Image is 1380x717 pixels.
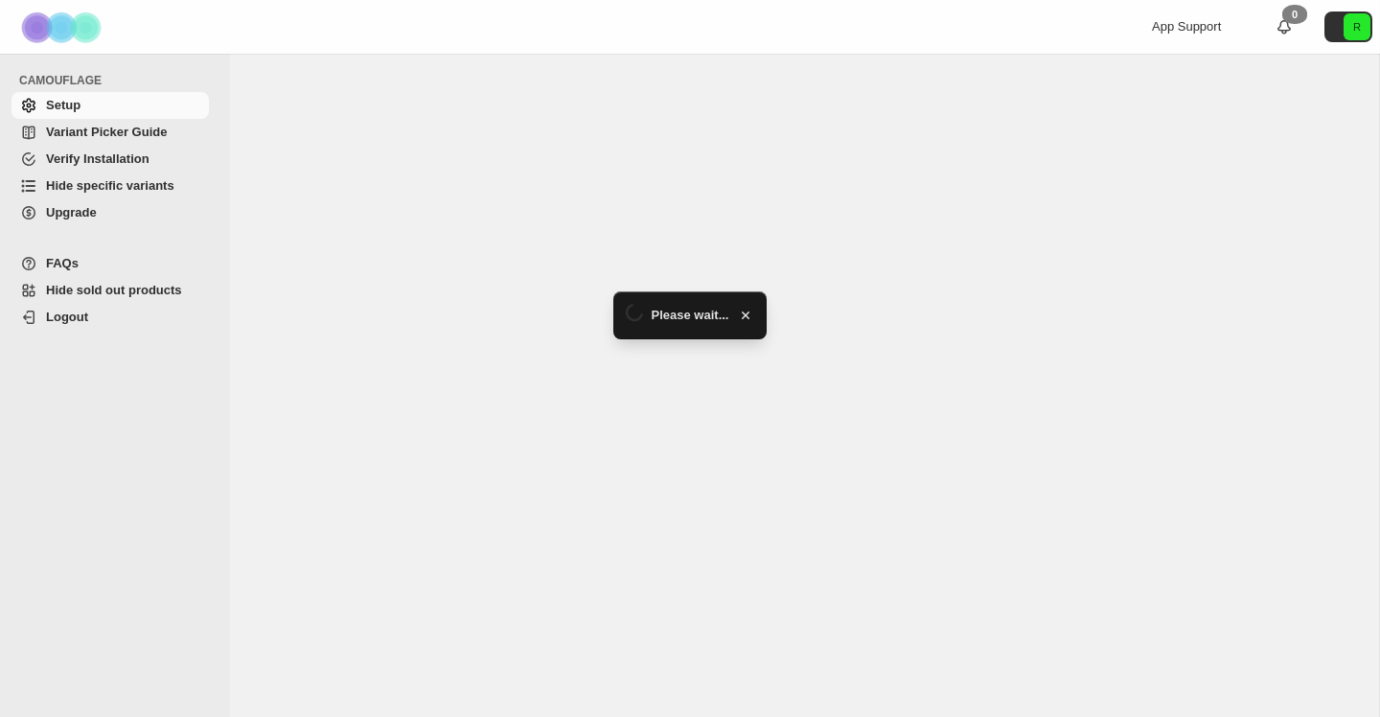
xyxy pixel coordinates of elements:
a: Logout [11,304,209,331]
span: Setup [46,98,80,112]
a: 0 [1275,17,1294,36]
a: Setup [11,92,209,119]
a: Variant Picker Guide [11,119,209,146]
button: Avatar with initials R [1324,12,1372,42]
span: Hide sold out products [46,283,182,297]
a: Upgrade [11,199,209,226]
span: Please wait... [652,306,729,325]
span: App Support [1152,19,1221,34]
a: Hide sold out products [11,277,209,304]
span: Avatar with initials R [1344,13,1370,40]
text: R [1353,21,1361,33]
span: Variant Picker Guide [46,125,167,139]
span: Verify Installation [46,151,149,166]
div: 0 [1282,5,1307,24]
a: Hide specific variants [11,173,209,199]
img: Camouflage [15,1,111,54]
span: FAQs [46,256,79,270]
span: CAMOUFLAGE [19,73,217,88]
a: FAQs [11,250,209,277]
span: Upgrade [46,205,97,220]
a: Verify Installation [11,146,209,173]
span: Hide specific variants [46,178,174,193]
span: Logout [46,310,88,324]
